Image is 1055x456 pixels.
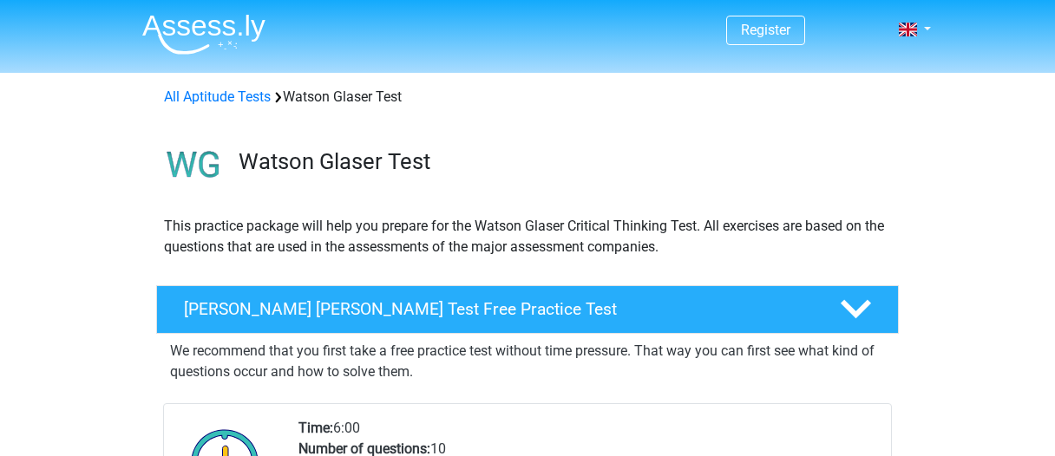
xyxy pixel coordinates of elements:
div: Watson Glaser Test [157,87,898,107]
a: [PERSON_NAME] [PERSON_NAME] Test Free Practice Test [149,285,906,334]
h4: [PERSON_NAME] [PERSON_NAME] Test Free Practice Test [184,299,812,319]
img: Assessly [142,14,265,55]
img: watson glaser test [157,128,231,202]
b: Time: [298,420,333,436]
p: We recommend that you first take a free practice test without time pressure. That way you can fir... [170,341,885,382]
a: All Aptitude Tests [164,88,271,105]
a: Register [741,22,790,38]
h3: Watson Glaser Test [239,148,885,175]
p: This practice package will help you prepare for the Watson Glaser Critical Thinking Test. All exe... [164,216,891,257]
